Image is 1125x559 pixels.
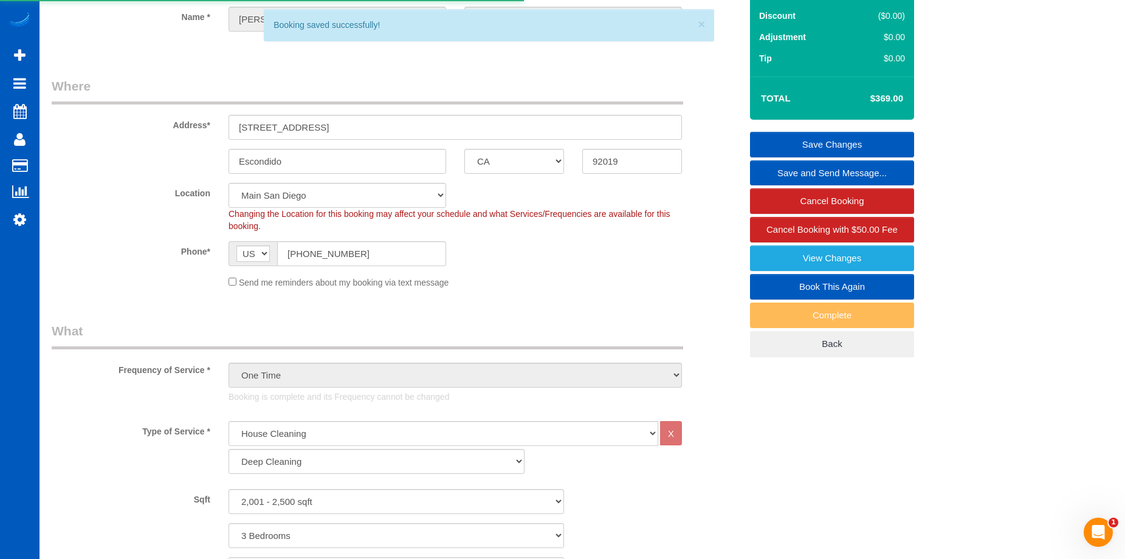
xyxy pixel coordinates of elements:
label: Address* [43,115,219,131]
label: Phone* [43,241,219,258]
label: Adjustment [759,31,806,43]
label: Name * [43,7,219,23]
span: Changing the Location for this booking may affect your schedule and what Services/Frequencies are... [229,209,670,231]
div: $0.00 [848,52,905,64]
label: Discount [759,10,796,22]
a: Cancel Booking with $50.00 Fee [750,217,914,242]
iframe: Intercom live chat [1084,518,1113,547]
legend: Where [52,77,683,105]
div: ($0.00) [848,10,905,22]
input: First Name* [229,7,446,32]
label: Sqft [43,489,219,506]
div: $0.00 [848,31,905,43]
strong: Total [761,93,791,103]
a: Cancel Booking [750,188,914,214]
label: Type of Service * [43,421,219,437]
label: Location [43,183,219,199]
a: Book This Again [750,274,914,300]
input: Last Name* [464,7,682,32]
input: City* [229,149,446,174]
img: Automaid Logo [7,12,32,29]
div: Booking saved successfully! [274,19,704,31]
span: Cancel Booking with $50.00 Fee [766,224,898,235]
input: Phone* [277,241,446,266]
h4: $369.00 [834,94,903,104]
span: 1 [1109,518,1118,527]
span: Send me reminders about my booking via text message [239,278,449,287]
a: View Changes [750,245,914,271]
legend: What [52,322,683,349]
label: Tip [759,52,772,64]
label: Frequency of Service * [43,360,219,376]
a: Save Changes [750,132,914,157]
a: Save and Send Message... [750,160,914,186]
button: × [698,18,705,30]
p: Booking is complete and its Frequency cannot be changed [229,391,682,403]
a: Back [750,331,914,357]
input: Zip Code* [582,149,682,174]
